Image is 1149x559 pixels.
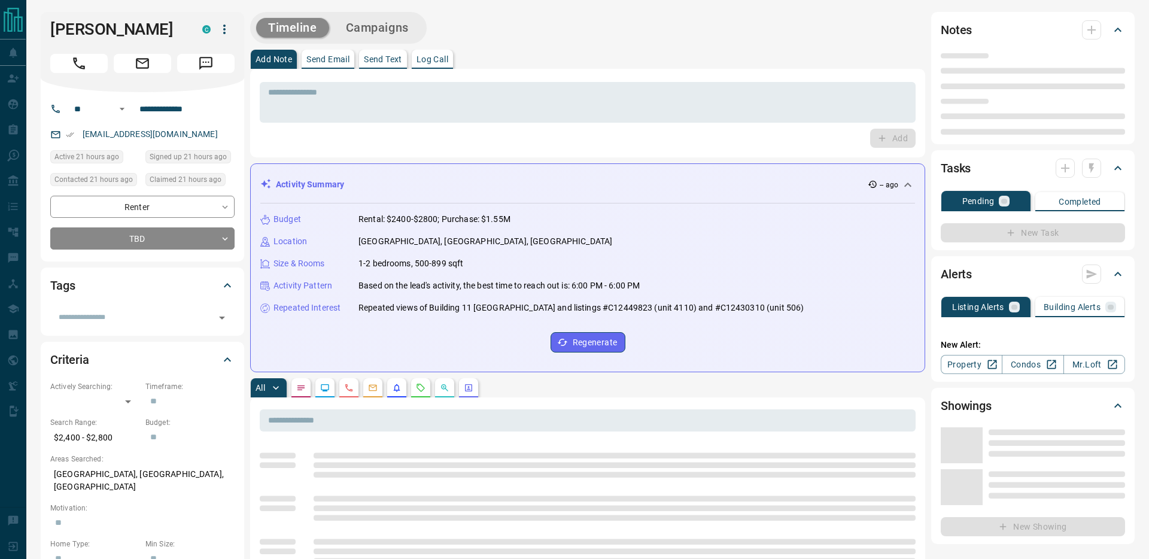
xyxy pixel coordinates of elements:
[50,417,139,428] p: Search Range:
[50,454,235,464] p: Areas Searched:
[114,54,171,73] span: Email
[50,150,139,167] div: Tue Oct 14 2025
[392,383,402,393] svg: Listing Alerts
[50,173,139,190] div: Tue Oct 14 2025
[358,235,612,248] p: [GEOGRAPHIC_DATA], [GEOGRAPHIC_DATA], [GEOGRAPHIC_DATA]
[273,279,332,292] p: Activity Pattern
[320,383,330,393] svg: Lead Browsing Activity
[941,355,1002,374] a: Property
[364,55,402,63] p: Send Text
[440,383,449,393] svg: Opportunities
[150,151,227,163] span: Signed up 21 hours ago
[306,55,349,63] p: Send Email
[145,150,235,167] div: Tue Oct 14 2025
[880,180,898,190] p: -- ago
[50,54,108,73] span: Call
[941,391,1125,420] div: Showings
[50,345,235,374] div: Criteria
[83,129,218,139] a: [EMAIL_ADDRESS][DOMAIN_NAME]
[358,257,463,270] p: 1-2 bedrooms, 500-899 sqft
[214,309,230,326] button: Open
[1059,198,1101,206] p: Completed
[273,213,301,226] p: Budget
[50,539,139,549] p: Home Type:
[145,417,235,428] p: Budget:
[1063,355,1125,374] a: Mr.Loft
[145,539,235,549] p: Min Size:
[276,178,344,191] p: Activity Summary
[273,235,307,248] p: Location
[941,396,992,415] h2: Showings
[941,20,972,40] h2: Notes
[952,303,1004,311] p: Listing Alerts
[368,383,378,393] svg: Emails
[50,503,235,514] p: Motivation:
[50,428,139,448] p: $2,400 - $2,800
[334,18,421,38] button: Campaigns
[50,20,184,39] h1: [PERSON_NAME]
[296,383,306,393] svg: Notes
[416,383,425,393] svg: Requests
[273,302,341,314] p: Repeated Interest
[115,102,129,116] button: Open
[941,159,971,178] h2: Tasks
[202,25,211,34] div: condos.ca
[464,383,473,393] svg: Agent Actions
[256,18,329,38] button: Timeline
[417,55,448,63] p: Log Call
[54,151,119,163] span: Active 21 hours ago
[551,332,625,353] button: Regenerate
[50,276,75,295] h2: Tags
[66,130,74,139] svg: Email Verified
[256,384,265,392] p: All
[50,350,89,369] h2: Criteria
[941,260,1125,288] div: Alerts
[50,196,235,218] div: Renter
[358,213,510,226] p: Rental: $2400-$2800; Purchase: $1.55M
[358,279,640,292] p: Based on the lead's activity, the best time to reach out is: 6:00 PM - 6:00 PM
[344,383,354,393] svg: Calls
[358,302,804,314] p: Repeated views of Building 11 [GEOGRAPHIC_DATA] and listings #C12449823 (unit 4110) and #C1243031...
[941,16,1125,44] div: Notes
[1044,303,1101,311] p: Building Alerts
[50,381,139,392] p: Actively Searching:
[145,381,235,392] p: Timeframe:
[50,227,235,250] div: TBD
[54,174,133,186] span: Contacted 21 hours ago
[256,55,292,63] p: Add Note
[50,464,235,497] p: [GEOGRAPHIC_DATA], [GEOGRAPHIC_DATA], [GEOGRAPHIC_DATA]
[50,271,235,300] div: Tags
[273,257,325,270] p: Size & Rooms
[941,265,972,284] h2: Alerts
[962,197,995,205] p: Pending
[145,173,235,190] div: Tue Oct 14 2025
[941,154,1125,183] div: Tasks
[177,54,235,73] span: Message
[1002,355,1063,374] a: Condos
[260,174,915,196] div: Activity Summary-- ago
[941,339,1125,351] p: New Alert:
[150,174,221,186] span: Claimed 21 hours ago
